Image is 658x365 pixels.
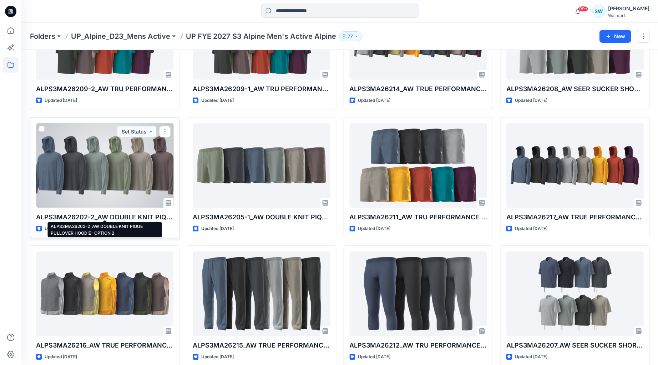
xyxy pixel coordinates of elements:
[608,13,649,18] div: Walmart
[506,123,643,208] a: ALPS3MA26217_AW TRUE PERFORMANCE FEATHER WEIGHT FULL ZIP JACKET
[193,340,330,350] p: ALPS3MA26215_AW TRUE PERFORMANCE PANT
[349,123,487,208] a: ALPS3MA26211_AW TRU PERFORMANCE SHORT- 6” INSEAM
[186,31,336,41] p: UP FYE 2027 S3 Alpine Men's Active Alpine
[30,31,55,41] a: Folders
[515,353,547,361] p: Updated [DATE]
[358,225,390,233] p: Updated [DATE]
[515,225,547,233] p: Updated [DATE]
[592,5,605,18] div: SW
[201,225,234,233] p: Updated [DATE]
[506,84,643,94] p: ALPS3MA26208_AW SEER SUCKER SHORT- 7” INSEAM 9.25
[45,225,77,233] p: Updated [DATE]
[599,30,631,43] button: New
[506,212,643,222] p: ALPS3MA26217_AW TRUE PERFORMANCE FEATHER WEIGHT FULL ZIP JACKET
[577,6,588,12] span: 99+
[358,97,390,104] p: Updated [DATE]
[608,4,649,13] div: [PERSON_NAME]
[349,340,487,350] p: ALPS3MA26212_AW TRU PERFORMANCE 3 4 TIGHT
[193,212,330,222] p: ALPS3MA26205-1_AW DOUBLE KNIT PIQUE SHORT 7'' INSEAM- OPTION 1
[36,251,173,336] a: ALPS3MA26216_AW TRUE PERFORMANCE VEST
[349,84,487,94] p: ALPS3MA26214_AW TRUE PERFORMANCE PULLOVER HOODIE
[193,123,330,208] a: ALPS3MA26205-1_AW DOUBLE KNIT PIQUE SHORT 7'' INSEAM- OPTION 1
[506,340,643,350] p: ALPS3MA26207_AW SEER SUCKER SHORT 1 2 ZIP
[45,97,77,104] p: Updated [DATE]
[515,97,547,104] p: Updated [DATE]
[36,212,173,222] p: ALPS3MA26202-2_AW DOUBLE KNIT PIQUE PULLOVER HOODIE- OPTION 2
[339,31,362,41] button: 77
[358,353,390,361] p: Updated [DATE]
[506,251,643,336] a: ALPS3MA26207_AW SEER SUCKER SHORT 1 2 ZIP
[36,84,173,94] p: ALPS3MA26209-2_AW TRU PERFORMANCE SS TEE- OPTION 2
[201,97,234,104] p: Updated [DATE]
[349,251,487,336] a: ALPS3MA26212_AW TRU PERFORMANCE 3 4 TIGHT
[349,212,487,222] p: ALPS3MA26211_AW TRU PERFORMANCE SHORT- 6” INSEAM
[45,353,77,361] p: Updated [DATE]
[201,353,234,361] p: Updated [DATE]
[36,123,173,208] a: ALPS3MA26202-2_AW DOUBLE KNIT PIQUE PULLOVER HOODIE- OPTION 2
[193,251,330,336] a: ALPS3MA26215_AW TRUE PERFORMANCE PANT
[71,31,170,41] a: UP_Alpine_D23_Mens Active
[193,84,330,94] p: ALPS3MA26209-1_AW TRU PERFORMANCE SS TEE- OPTION 1
[36,340,173,350] p: ALPS3MA26216_AW TRUE PERFORMANCE VEST
[348,32,353,40] p: 77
